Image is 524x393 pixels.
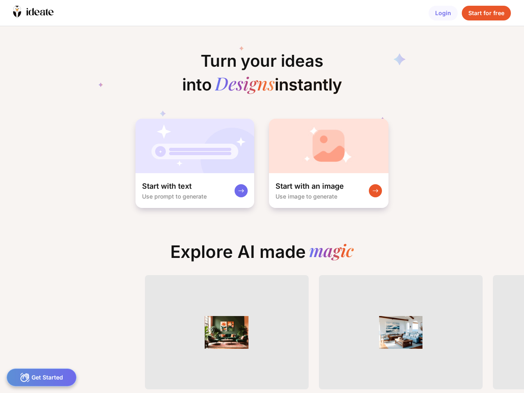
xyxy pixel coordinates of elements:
img: ThumbnailRustic%20Jungle.png [196,316,257,349]
div: Use image to generate [276,193,337,200]
div: Start with text [142,181,192,191]
div: Start with an image [276,181,344,191]
div: Login [429,6,458,20]
img: ThumbnailOceanlivingroom.png [370,316,431,349]
img: startWithImageCardBg.jpg [269,119,388,173]
div: Explore AI made [164,242,360,269]
div: Use prompt to generate [142,193,207,200]
div: Start for free [462,6,511,20]
div: Get Started [7,368,77,386]
div: magic [309,242,354,262]
img: startWithTextCardBg.jpg [136,119,254,173]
